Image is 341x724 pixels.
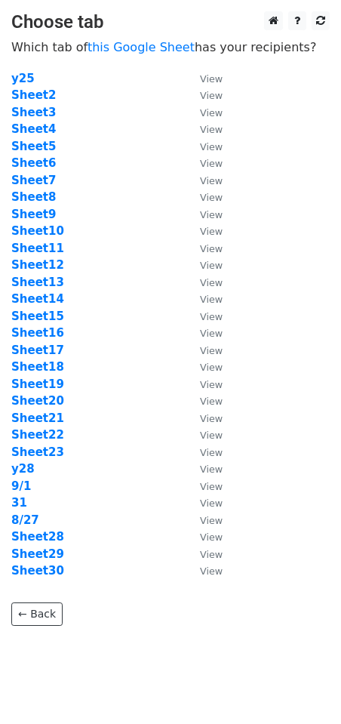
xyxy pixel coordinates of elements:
a: View [185,564,223,578]
a: Sheet6 [11,156,56,170]
a: Sheet10 [11,224,64,238]
a: View [185,88,223,102]
small: View [200,498,223,509]
a: View [185,140,223,153]
a: View [185,547,223,561]
a: Sheet18 [11,360,64,374]
small: View [200,158,223,169]
a: View [185,344,223,357]
h3: Choose tab [11,11,330,33]
strong: y28 [11,462,35,476]
a: Sheet21 [11,411,64,425]
a: View [185,394,223,408]
a: View [185,174,223,187]
small: View [200,90,223,101]
small: View [200,379,223,390]
a: View [185,258,223,272]
a: View [185,462,223,476]
a: Sheet29 [11,547,64,561]
a: Sheet2 [11,88,56,102]
a: View [185,496,223,510]
small: View [200,328,223,339]
a: View [185,122,223,136]
small: View [200,260,223,271]
a: View [185,242,223,255]
strong: Sheet5 [11,140,56,153]
a: View [185,530,223,544]
small: View [200,430,223,441]
a: Sheet11 [11,242,64,255]
small: View [200,192,223,203]
a: View [185,106,223,119]
a: View [185,276,223,289]
small: View [200,549,223,560]
small: View [200,277,223,288]
a: Sheet9 [11,208,56,221]
a: Sheet19 [11,377,64,391]
small: View [200,565,223,577]
a: Sheet13 [11,276,64,289]
a: Sheet28 [11,530,64,544]
a: Sheet22 [11,428,64,442]
a: View [185,326,223,340]
a: View [185,72,223,85]
a: Sheet3 [11,106,56,119]
a: Sheet4 [11,122,56,136]
a: View [185,428,223,442]
small: View [200,464,223,475]
a: View [185,513,223,527]
a: Sheet15 [11,310,64,323]
a: Sheet30 [11,564,64,578]
small: View [200,447,223,458]
a: View [185,310,223,323]
small: View [200,107,223,119]
a: View [185,190,223,204]
small: View [200,396,223,407]
a: Sheet12 [11,258,64,272]
a: View [185,445,223,459]
small: View [200,175,223,186]
strong: 31 [11,496,27,510]
strong: Sheet23 [11,445,64,459]
small: View [200,531,223,543]
a: Sheet8 [11,190,56,204]
a: View [185,208,223,221]
a: this Google Sheet [88,40,195,54]
p: Which tab of has your recipients? [11,39,330,55]
a: Sheet7 [11,174,56,187]
strong: Sheet17 [11,344,64,357]
a: View [185,479,223,493]
a: 9/1 [11,479,31,493]
a: Sheet14 [11,292,64,306]
small: View [200,294,223,305]
strong: Sheet20 [11,394,64,408]
a: 8/27 [11,513,39,527]
a: View [185,377,223,391]
a: y25 [11,72,35,85]
small: View [200,515,223,526]
a: ← Back [11,602,63,626]
a: Sheet16 [11,326,64,340]
a: View [185,292,223,306]
small: View [200,226,223,237]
